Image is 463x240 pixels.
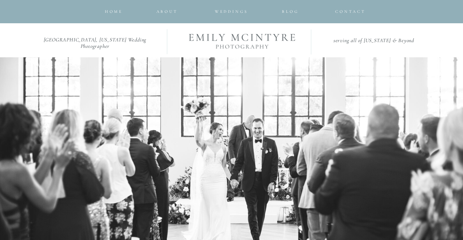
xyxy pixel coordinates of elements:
[329,8,373,16] a: Contact
[33,37,157,45] h2: [GEOGRAPHIC_DATA], [US_STATE] Wedding Photographer
[92,8,136,16] a: HOME
[318,37,430,44] h2: serving all of [US_STATE] & Beyond
[145,8,189,16] a: about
